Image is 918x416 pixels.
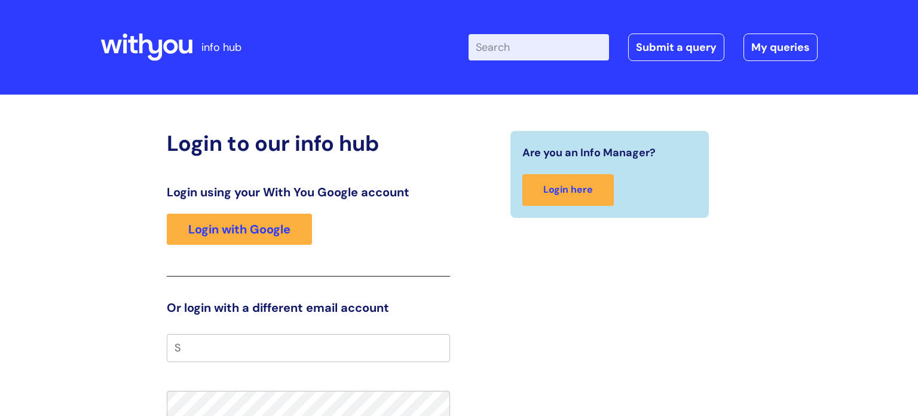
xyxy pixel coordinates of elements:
[201,38,241,57] p: info hub
[167,300,450,315] h3: Or login with a different email account
[167,334,450,362] input: Your e-mail address
[743,34,818,61] a: My queries
[469,34,609,60] input: Search
[167,214,312,245] a: Login with Google
[522,143,656,162] span: Are you an Info Manager?
[522,174,614,206] a: Login here
[167,185,450,199] h3: Login using your With You Google account
[167,130,450,156] h2: Login to our info hub
[628,34,724,61] a: Submit a query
